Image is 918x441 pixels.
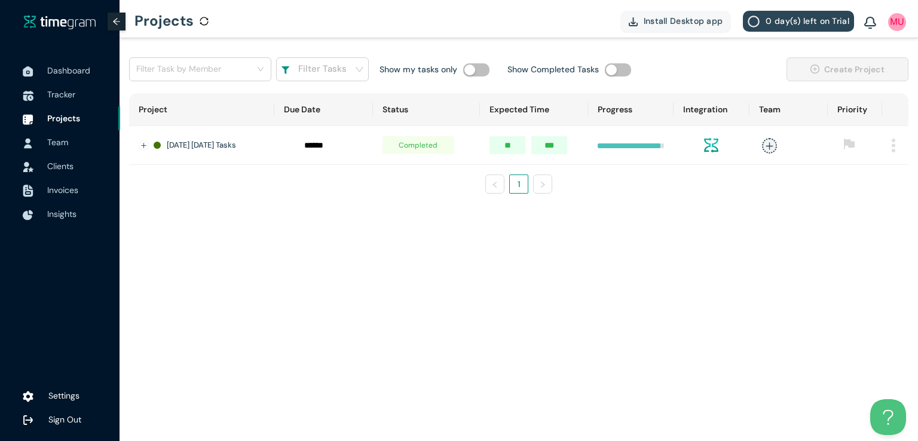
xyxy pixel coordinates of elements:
img: logOut.ca60ddd252d7bab9102ea2608abe0238.svg [23,415,33,425]
th: Integration [674,93,749,126]
button: Expand row [139,141,149,151]
th: Progress [588,93,674,126]
button: Install Desktop app [620,11,732,32]
a: 1 [510,175,528,193]
li: Previous Page [485,174,504,194]
span: Tracker [47,89,75,100]
img: timegram [24,15,96,29]
img: BellIcon [864,17,876,30]
h1: Filter Tasks [298,62,347,76]
th: Expected Time [480,93,587,126]
img: UserIcon [888,13,906,31]
button: right [533,174,552,194]
th: Priority [828,93,882,126]
li: Next Page [533,174,552,194]
img: DownloadApp [629,17,638,26]
img: UserIcon [23,138,33,149]
h1: Show my tasks only [380,63,457,76]
span: Sign Out [48,414,81,425]
img: integration [704,138,718,152]
img: ProjectIcon [23,114,33,125]
img: filterIcon [281,66,290,75]
img: settings.78e04af822cf15d41b38c81147b09f22.svg [23,391,33,403]
span: left [491,181,498,188]
button: plus-circleCreate Project [787,57,908,81]
img: TimeTrackerIcon [23,90,33,101]
span: down [355,65,364,74]
iframe: Toggle Customer Support [870,399,906,435]
th: Project [129,93,274,126]
th: Team [749,93,828,126]
span: 0 day(s) left on Trial [766,14,849,27]
span: Invoices [47,185,78,195]
span: Team [47,137,68,148]
h1: Show Completed Tasks [507,63,599,76]
span: plus [762,138,777,153]
img: InvoiceIcon [23,162,33,172]
span: completed [382,136,454,154]
th: Due Date [274,93,373,126]
li: 1 [509,174,528,194]
span: right [539,181,546,188]
th: Status [373,93,480,126]
button: 0 day(s) left on Trial [743,11,854,32]
span: Dashboard [47,65,90,76]
span: flag [843,138,855,150]
h1: Projects [134,3,194,39]
img: InsightsIcon [23,210,33,220]
img: MenuIcon.83052f96084528689178504445afa2f4.svg [892,139,895,152]
h1: [DATE] [DATE] Tasks [167,139,236,151]
span: Install Desktop app [644,14,723,27]
img: DashboardIcon [23,66,33,77]
span: Insights [47,209,76,219]
span: arrow-left [112,17,121,26]
span: sync [200,17,209,26]
img: InvoiceIcon [23,185,33,197]
span: Clients [47,161,74,171]
div: [DATE] [DATE] Tasks [154,139,265,151]
a: timegram [24,14,96,29]
button: left [485,174,504,194]
span: Settings [48,390,79,401]
span: Projects [47,113,80,124]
